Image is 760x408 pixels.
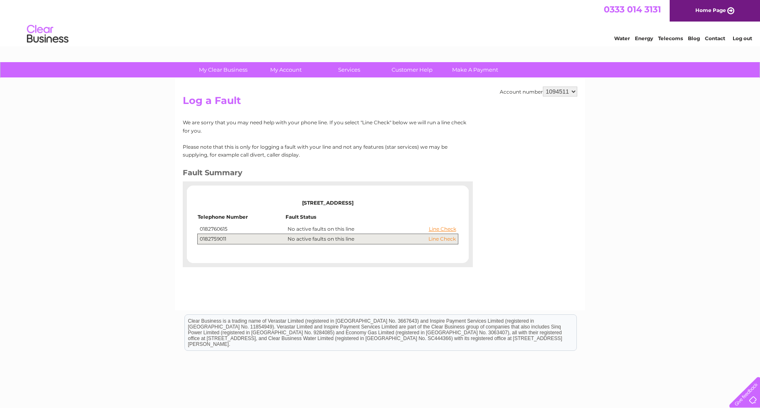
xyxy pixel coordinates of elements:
a: Line Check [428,236,456,242]
h2: Log a Fault [183,95,577,111]
td: No active faults on this line [286,224,458,234]
td: [STREET_ADDRESS] [198,192,458,214]
a: Services [315,62,383,77]
h3: Fault Summary [183,167,467,181]
a: Log out [733,35,752,41]
a: Contact [705,35,725,41]
td: Fault Status [286,214,458,224]
td: No active faults on this line [286,234,458,244]
a: Make A Payment [441,62,509,77]
a: Energy [635,35,653,41]
a: Customer Help [378,62,446,77]
a: Line Check [429,226,456,232]
a: Telecoms [658,35,683,41]
a: My Clear Business [189,62,257,77]
a: Water [614,35,630,41]
p: Please note that this is only for logging a fault with your line and not any features (star servi... [183,143,467,159]
div: Account number [500,87,577,97]
a: 0333 014 3131 [604,4,661,14]
a: My Account [252,62,320,77]
p: We are sorry that you may need help with your phone line. If you select "Line Check" below we wil... [183,118,467,134]
td: Telephone Number [198,214,286,224]
a: Blog [688,35,700,41]
td: 0182759011 [198,234,286,244]
img: logo.png [27,22,69,47]
td: 0182760615 [198,224,286,234]
div: Clear Business is a trading name of Verastar Limited (registered in [GEOGRAPHIC_DATA] No. 3667643... [185,5,576,40]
